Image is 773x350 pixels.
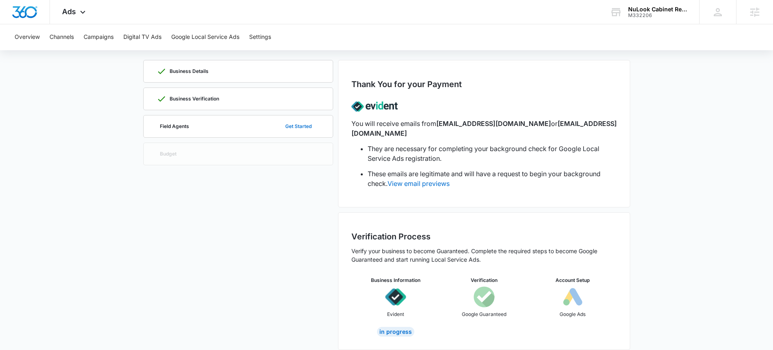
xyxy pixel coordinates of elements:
[368,144,617,163] li: They are necessary for completing your background check for Google Local Service Ads registration.
[15,24,40,50] button: Overview
[471,277,497,284] h3: Verification
[436,120,551,128] span: [EMAIL_ADDRESS][DOMAIN_NAME]
[351,78,462,90] h2: Thank You for your Payment
[368,169,617,188] li: These emails are legitimate and will have a request to begin your background check.
[62,7,76,16] span: Ads
[560,311,586,318] p: Google Ads
[562,286,583,307] img: icon-googleAds-b.svg
[385,286,406,307] img: icon-evident.svg
[388,179,450,188] a: View email previews
[143,60,333,83] a: Business Details
[143,87,333,110] a: Business Verification
[628,6,687,13] div: account name
[351,247,617,264] p: Verify your business to become Guaranteed. Complete the required steps to become Google Guarantee...
[474,286,495,307] img: icon-googleGuaranteed.svg
[387,311,404,318] p: Evident
[170,96,219,101] p: Business Verification
[249,24,271,50] button: Settings
[628,13,687,18] div: account id
[351,94,398,119] img: lsa-evident
[462,311,506,318] p: Google Guaranteed
[277,117,320,136] button: Get Started
[351,120,617,137] span: [EMAIL_ADDRESS][DOMAIN_NAME]
[556,277,590,284] h3: Account Setup
[351,119,617,138] p: You will receive emails from or
[84,24,114,50] button: Campaigns
[171,24,239,50] button: Google Local Service Ads
[351,230,617,243] h2: Verification Process
[160,124,189,129] p: Field Agents
[377,327,414,337] div: In Progress
[123,24,161,50] button: Digital TV Ads
[143,115,333,138] a: Field AgentsGet Started
[371,277,420,284] h3: Business Information
[170,69,209,74] p: Business Details
[50,24,74,50] button: Channels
